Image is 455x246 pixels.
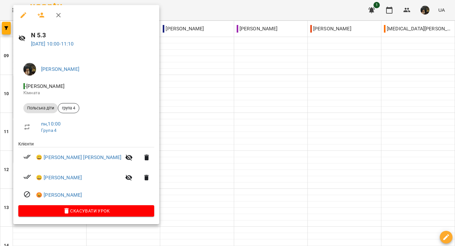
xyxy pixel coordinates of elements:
[36,154,121,161] a: 😀 [PERSON_NAME] [PERSON_NAME]
[23,83,66,89] span: - [PERSON_NAME]
[41,66,79,72] a: [PERSON_NAME]
[18,141,154,205] ul: Клієнти
[23,90,149,96] p: Кімната
[23,105,58,111] span: Польська діти
[58,105,79,111] span: група 4
[23,153,31,161] svg: Візит сплачено
[18,205,154,217] button: Скасувати Урок
[41,121,61,127] a: пн , 10:00
[36,191,82,199] a: 😡 [PERSON_NAME]
[31,41,74,47] a: [DATE] 10:00-11:10
[58,103,79,113] div: група 4
[36,174,82,181] a: 😀 [PERSON_NAME]
[31,30,154,40] h6: N 5.3
[23,173,31,181] svg: Візит сплачено
[23,207,149,215] span: Скасувати Урок
[23,63,36,76] img: 5701ce26c8a38a6089bfb9008418fba1.jpg
[41,128,57,133] a: Група 4
[23,191,31,198] svg: Візит скасовано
